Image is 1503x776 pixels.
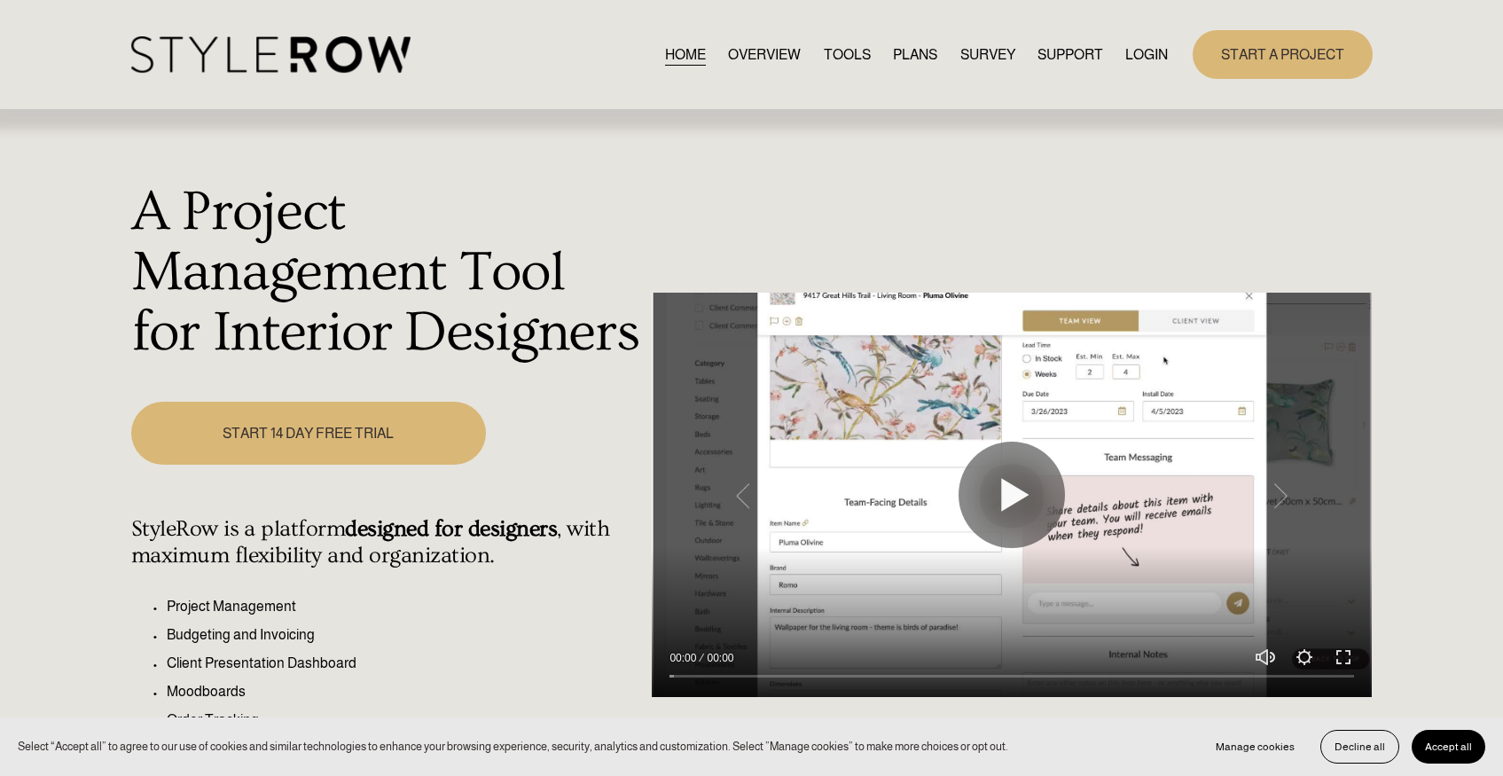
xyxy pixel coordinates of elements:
p: Client Presentation Dashboard [167,653,643,674]
a: PLANS [893,43,937,67]
a: LOGIN [1125,43,1168,67]
p: Order Tracking [167,709,643,731]
a: START A PROJECT [1193,30,1373,79]
img: StyleRow [131,36,411,73]
a: HOME [665,43,706,67]
button: Decline all [1320,730,1399,764]
h1: A Project Management Tool for Interior Designers [131,183,643,363]
p: Select “Accept all” to agree to our use of cookies and similar technologies to enhance your brows... [18,738,1008,755]
div: Duration [701,649,738,667]
p: Project Management [167,596,643,617]
strong: designed for designers [345,516,557,542]
h4: StyleRow is a platform , with maximum flexibility and organization. [131,516,643,569]
a: SURVEY [960,43,1015,67]
a: TOOLS [824,43,871,67]
span: Decline all [1335,741,1385,753]
a: OVERVIEW [728,43,801,67]
button: Manage cookies [1202,730,1308,764]
span: Manage cookies [1216,741,1295,753]
button: Accept all [1412,730,1485,764]
div: Current time [669,649,701,667]
p: Moodboards [167,681,643,702]
p: Budgeting and Invoicing [167,624,643,646]
a: START 14 DAY FREE TRIAL [131,402,486,465]
span: SUPPORT [1037,44,1103,66]
span: Accept all [1425,741,1472,753]
input: Seek [669,670,1354,683]
a: folder dropdown [1037,43,1103,67]
button: Play [959,442,1065,548]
